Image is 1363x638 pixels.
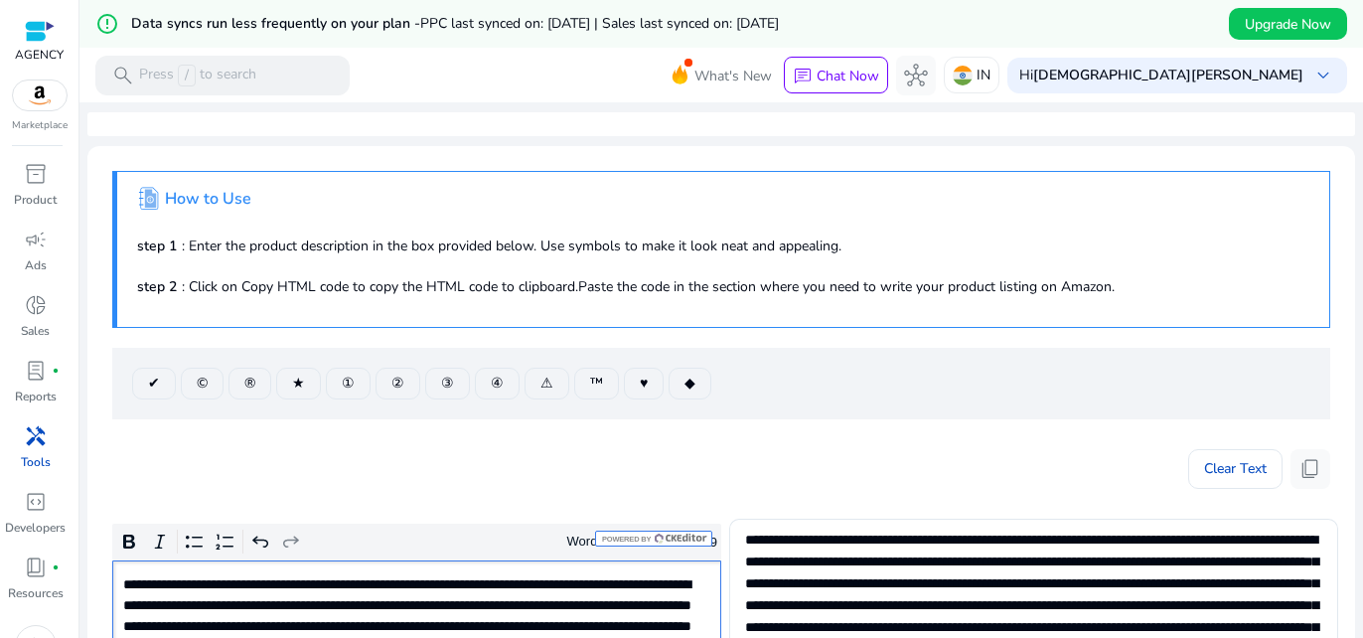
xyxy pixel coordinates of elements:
[793,67,813,86] span: chat
[24,228,48,251] span: campaign
[1290,449,1330,489] button: content_copy
[244,373,255,394] span: ®
[425,368,470,399] button: ③
[1019,69,1303,82] p: Hi
[197,373,208,394] span: ©
[24,162,48,186] span: inventory_2
[624,368,664,399] button: ♥
[896,56,936,95] button: hub
[12,118,68,133] p: Marketplace
[953,66,973,85] img: in.svg
[292,373,305,394] span: ★
[342,373,355,394] span: ①
[24,556,48,579] span: book_4
[5,519,66,537] p: Developers
[684,373,695,394] span: ◆
[8,584,64,602] p: Resources
[52,563,60,571] span: fiber_manual_record
[694,59,772,93] span: What's New
[525,368,569,399] button: ⚠
[15,388,57,405] p: Reports
[600,535,651,544] span: Powered by
[111,64,135,87] span: search
[148,373,160,394] span: ✔
[112,524,721,561] div: Editor toolbar
[21,453,51,471] p: Tools
[391,373,404,394] span: ②
[475,368,520,399] button: ④
[14,191,57,209] p: Product
[132,368,176,399] button: ✔
[24,359,48,383] span: lab_profile
[420,14,779,33] span: PPC last synced on: [DATE] | Sales last synced on: [DATE]
[228,368,271,399] button: ®
[276,368,321,399] button: ★
[178,65,196,86] span: /
[24,424,48,448] span: handyman
[904,64,928,87] span: hub
[376,368,420,399] button: ②
[1188,449,1283,489] button: Clear Text
[608,535,630,550] label: 151
[540,373,553,394] span: ⚠
[137,236,1309,256] p: : Enter the product description in the box provided below. Use symbols to make it look neat and a...
[25,256,47,274] p: Ads
[977,58,990,92] p: IN
[695,535,717,550] label: 949
[1245,14,1331,35] span: Upgrade Now
[1229,8,1347,40] button: Upgrade Now
[1311,64,1335,87] span: keyboard_arrow_down
[24,490,48,514] span: code_blocks
[1298,457,1322,481] span: content_copy
[131,16,779,33] h5: Data syncs run less frequently on your plan -
[574,368,619,399] button: ™
[640,373,648,394] span: ♥
[590,373,603,394] span: ™
[784,57,888,94] button: chatChat Now
[21,322,50,340] p: Sales
[326,368,371,399] button: ①
[24,293,48,317] span: donut_small
[52,367,60,375] span: fiber_manual_record
[137,276,1309,297] p: : Click on Copy HTML code to copy the HTML code to clipboard.Paste the code in the section where ...
[181,368,224,399] button: ©
[1204,449,1267,489] span: Clear Text
[137,237,177,255] b: step 1
[1033,66,1303,84] b: [DEMOGRAPHIC_DATA][PERSON_NAME]
[139,65,256,86] p: Press to search
[13,80,67,110] img: amazon.svg
[165,190,251,209] h4: How to Use
[817,67,879,85] p: Chat Now
[491,373,504,394] span: ④
[95,12,119,36] mat-icon: error_outline
[441,373,454,394] span: ③
[137,277,177,296] b: step 2
[669,368,711,399] button: ◆
[567,530,718,555] div: Words: Characters:
[15,46,64,64] p: AGENCY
